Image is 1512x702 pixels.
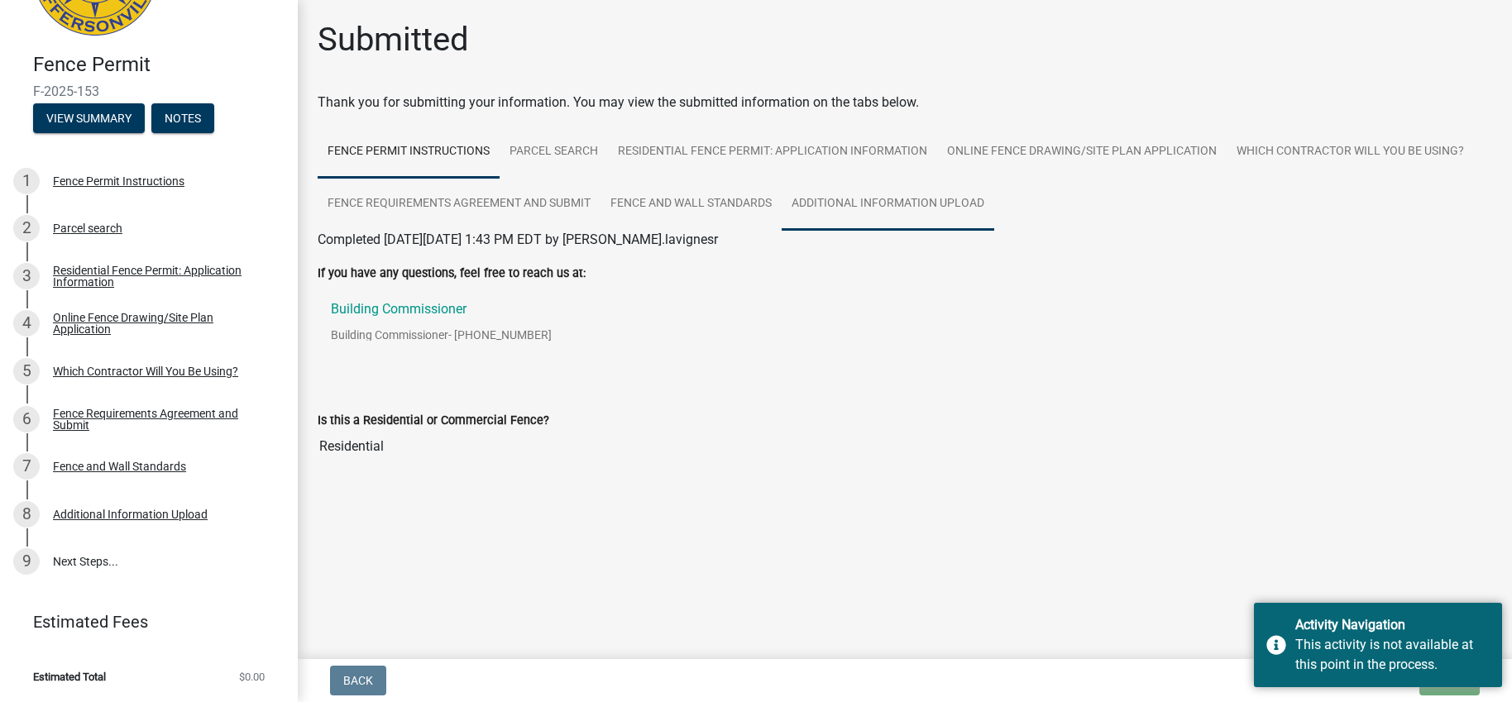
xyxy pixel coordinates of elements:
span: F-2025-153 [33,84,265,99]
div: Online Fence Drawing/Site Plan Application [53,312,271,335]
a: Estimated Fees [13,605,271,638]
h4: Fence Permit [33,53,285,77]
button: Notes [151,103,214,133]
div: 7 [13,453,40,480]
a: Which Contractor Will You Be Using? [1227,126,1474,179]
div: 2 [13,215,40,241]
label: If you have any questions, feel free to reach us at: [318,268,586,279]
wm-modal-confirm: Notes [151,112,214,126]
span: $0.00 [239,671,265,682]
div: 4 [13,310,40,337]
a: Parcel search [500,126,608,179]
wm-modal-confirm: Summary [33,112,145,126]
a: Fence Permit Instructions [318,126,500,179]
p: Building Commissioner [331,303,552,316]
div: Thank you for submitting your information. You may view the submitted information on the tabs below. [318,93,1492,112]
div: 6 [13,406,40,432]
span: Estimated Total [33,671,106,682]
div: Residential Fence Permit: Application Information [53,265,271,288]
p: Building Commissioner [331,329,578,341]
div: 1 [13,168,40,194]
button: View Summary [33,103,145,133]
h1: Submitted [318,20,469,60]
a: Residential Fence Permit: Application Information [608,126,937,179]
span: - [PHONE_NUMBER] [448,328,552,341]
span: Completed [DATE][DATE] 1:43 PM EDT by [PERSON_NAME].lavignesr [318,232,718,247]
label: Is this a Residential or Commercial Fence? [318,415,549,427]
div: Activity Navigation [1295,615,1490,635]
div: Fence Requirements Agreement and Submit [53,408,271,431]
a: Fence and Wall Standards [600,178,782,231]
span: Back [343,674,373,687]
a: Online Fence Drawing/Site Plan Application [937,126,1227,179]
div: 3 [13,263,40,289]
div: This activity is not available at this point in the process. [1295,635,1490,675]
div: Which Contractor Will You Be Using? [53,365,238,377]
a: Additional Information Upload [782,178,994,231]
button: Back [330,666,386,695]
a: Fence Requirements Agreement and Submit [318,178,600,231]
a: Building CommissionerBuilding Commissioner- [PHONE_NUMBER] [318,289,1492,367]
div: 5 [13,358,40,384]
div: Fence Permit Instructions [53,175,184,187]
div: Additional Information Upload [53,509,208,520]
div: Parcel search [53,222,122,234]
div: 8 [13,501,40,528]
div: Fence and Wall Standards [53,461,186,472]
div: 9 [13,548,40,575]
